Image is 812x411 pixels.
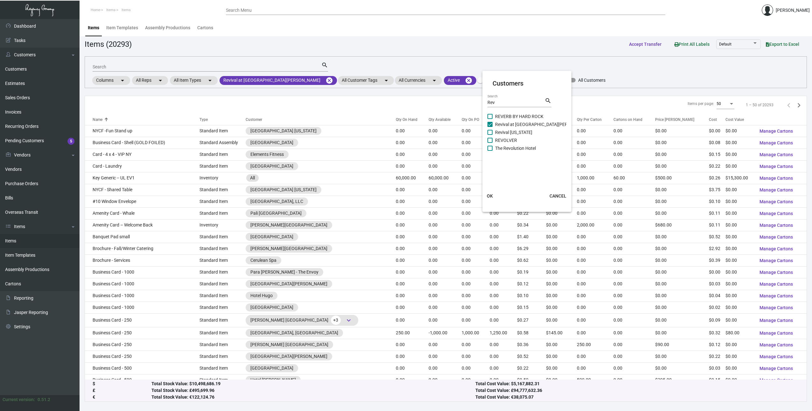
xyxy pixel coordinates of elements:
[480,190,500,202] button: OK
[495,113,543,120] span: REVERB BY HARD ROCK
[493,79,561,88] mat-card-title: Customers
[487,193,493,199] span: OK
[38,396,50,403] div: 0.51.2
[545,97,551,105] mat-icon: search
[495,121,592,128] span: Revival at [GEOGRAPHIC_DATA][PERSON_NAME]
[544,190,571,202] button: CANCEL
[495,136,517,144] span: REVOLVER
[495,144,536,152] span: The Revolution Hotel
[549,193,566,199] span: CANCEL
[3,396,35,403] div: Current version:
[495,129,532,136] span: Revival [US_STATE]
